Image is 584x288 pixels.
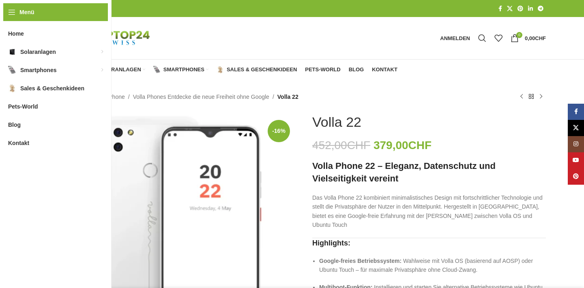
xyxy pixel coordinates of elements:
[526,3,535,14] a: LinkedIn Social Link
[86,62,145,78] a: Solaranlagen
[305,62,340,78] a: Pets-World
[8,136,29,150] span: Kontakt
[217,66,224,73] img: Sales & Geschenkideen
[8,99,38,114] span: Pets-World
[312,194,543,210] span: Das Volla Phone 22 kombiniert minimalistisches Design mit fortschrittlicher Technologie und stell...
[153,62,208,78] a: Smartphones
[536,92,546,102] a: Nächstes Produkt
[8,66,16,74] img: Smartphones
[319,258,533,273] span: Wahlweise mit Volla OS (basierend auf AOSP) oder Ubuntu Touch – für maximale Privatsphäre ohne Cl...
[319,258,401,264] strong: Google-freies Betriebssystem:
[515,3,526,14] a: Pinterest Social Link
[20,63,56,77] span: Smartphones
[8,48,16,56] img: Solaranlagen
[8,84,16,92] img: Sales & Geschenkideen
[62,92,298,101] nav: Breadcrumb
[20,81,84,96] span: Sales & Geschenkideen
[312,203,539,228] span: Hergestellt in [GEOGRAPHIC_DATA], bietet es eine Google-freie Erfahrung mit der [PERSON_NAME] zwi...
[312,239,350,247] strong: Highlights:
[505,3,515,14] a: X Social Link
[440,36,470,41] span: Anmelden
[312,114,361,130] h1: Volla 22
[568,136,584,152] a: Instagram Social Link
[568,169,584,185] a: Pinterest Social Link
[535,3,546,14] a: Telegram Social Link
[8,26,24,41] span: Home
[535,35,546,41] span: CHF
[490,30,507,46] div: Meine Wunschliste
[474,30,490,46] a: Suche
[312,161,496,183] strong: Volla Phone 22 – Eleganz, Datenschutz und Vielseitigkeit vereint
[58,62,401,78] div: Hauptnavigation
[408,139,432,151] span: CHF
[8,117,21,132] span: Blog
[268,120,290,142] span: -16%
[133,92,269,101] a: Volla Phones Entdecke die neue Freiheit ohne Google
[507,30,550,46] a: 0 0,00CHF
[496,3,505,14] a: Facebook Social Link
[163,66,204,73] span: Smartphones
[19,8,34,17] span: Menü
[436,30,474,46] a: Anmelden
[525,35,546,41] bdi: 0,00
[374,139,432,151] bdi: 379,00
[20,45,56,59] span: Solaranlagen
[94,92,125,101] a: Volla Phone
[227,66,297,73] span: Sales & Geschenkideen
[347,139,371,151] span: CHF
[516,32,522,38] span: 0
[517,92,526,102] a: Vorheriges Produkt
[568,152,584,169] a: YouTube Social Link
[568,104,584,120] a: Facebook Social Link
[349,66,364,73] span: Blog
[568,120,584,136] a: X Social Link
[349,62,364,78] a: Blog
[312,139,370,151] bdi: 452,00
[372,62,397,78] a: Kontakt
[217,62,297,78] a: Sales & Geschenkideen
[62,34,164,41] a: Logo der Website
[153,66,161,73] img: Smartphones
[97,66,141,73] span: Solaranlagen
[372,66,397,73] span: Kontakt
[305,66,340,73] span: Pets-World
[277,92,298,101] span: Volla 22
